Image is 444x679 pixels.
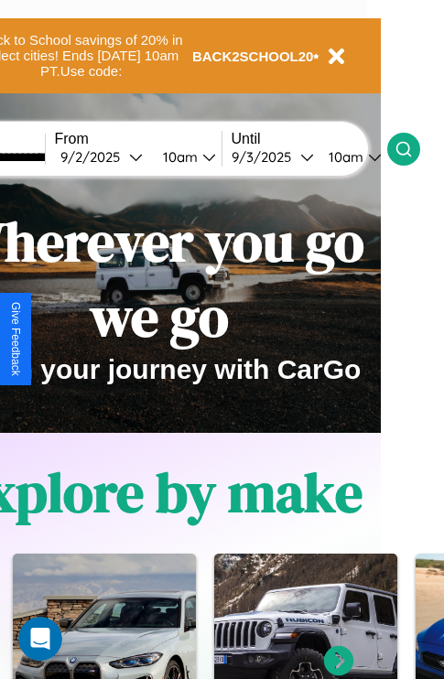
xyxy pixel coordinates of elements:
div: 9 / 3 / 2025 [232,148,300,166]
label: From [55,131,222,147]
button: 10am [314,147,387,167]
b: BACK2SCHOOL20 [192,48,314,64]
div: 10am [154,148,202,166]
iframe: Intercom live chat [18,617,62,661]
div: 10am [319,148,368,166]
button: 9/2/2025 [55,147,148,167]
button: 10am [148,147,222,167]
div: 9 / 2 / 2025 [60,148,129,166]
label: Until [232,131,387,147]
div: Give Feedback [9,302,22,376]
